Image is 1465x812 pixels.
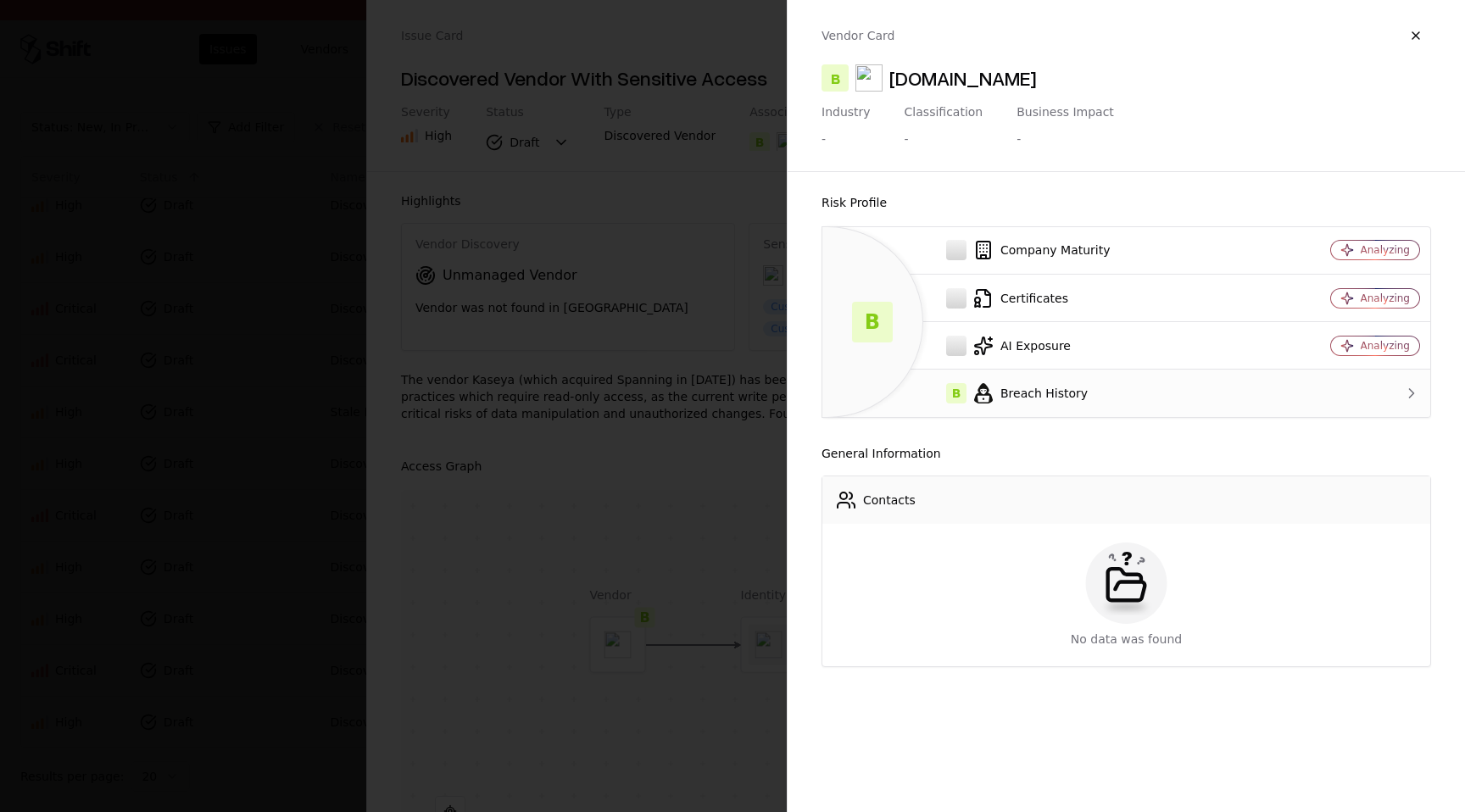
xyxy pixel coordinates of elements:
[905,131,909,147] div: -
[1361,292,1410,305] div: Analyzing
[855,64,883,92] img: kaseya.com
[822,105,871,120] div: Industry
[852,302,893,342] div: B
[822,445,1431,462] div: General Information
[946,383,966,403] div: B
[836,288,1254,309] div: Certificates
[1361,243,1410,257] div: Analyzing
[863,492,916,509] div: Contacts
[836,336,1254,356] div: AI Exposure
[822,131,826,147] div: -
[1071,631,1182,648] div: No data was found
[1017,131,1021,147] div: -
[1017,105,1114,120] div: Business Impact
[905,105,983,120] div: Classification
[836,240,1254,260] div: Company Maturity
[836,383,1254,403] div: Breach History
[822,64,849,92] div: B
[1361,339,1410,353] div: Analyzing
[822,27,894,44] p: Vendor Card
[889,64,1036,92] div: [DOMAIN_NAME]
[822,192,1431,213] div: Risk Profile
